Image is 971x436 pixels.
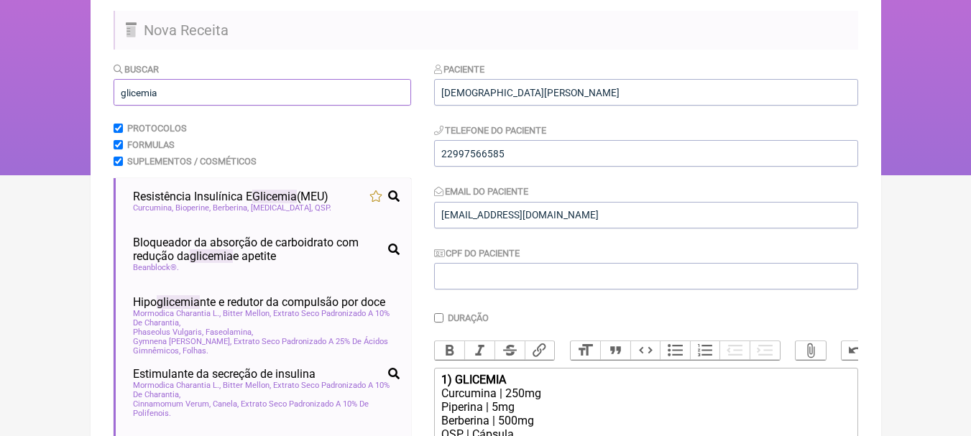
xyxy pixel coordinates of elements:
span: Beanblock® [133,263,179,272]
span: Mormodica Charantia L., Bitter Mellon, Extrato Seco Padronizado A 10% De Charantia [133,309,400,328]
label: Email do Paciente [434,186,529,197]
span: Curcumina [133,203,173,213]
label: Telefone do Paciente [434,125,547,136]
span: Berberina [213,203,249,213]
button: Attach Files [796,341,826,360]
h2: Nova Receita [114,11,858,50]
span: Resistência Insulínica E (MEU) [133,190,328,203]
span: Estimulante da secreção de insulina [133,367,316,381]
input: exemplo: emagrecimento, ansiedade [114,79,411,106]
span: Cinnamomum Verum, Canela, Extrato Seco Padronizado A 10% De Polifenois [133,399,400,418]
label: Duração [448,312,489,323]
span: Phaseolus Vulgaris, Faseolamina [133,328,253,337]
div: Berberina | 500mg [441,414,850,427]
span: Hipo nte e redutor da compulsão por doce [133,295,385,309]
span: Gymnena [PERSON_NAME], Extrato Seco Padronizado A 25% De Ácidos Gimnêmicos, Folhas [133,337,400,356]
button: Bullets [660,341,690,360]
label: Buscar [114,64,160,75]
button: Italic [464,341,494,360]
button: Decrease Level [719,341,750,360]
label: Suplementos / Cosméticos [127,156,257,167]
span: Bloqueador da absorção de carboidrato com redução da e apetite [133,236,382,263]
span: Glicemia [252,190,297,203]
button: Strikethrough [494,341,525,360]
span: QSP [315,203,331,213]
div: Curcumina | 250mg [441,386,850,400]
button: Increase Level [750,341,780,360]
span: [MEDICAL_DATA] [251,203,313,213]
span: Mormodica Charantia L., Bitter Mellon, Extrato Seco Padronizado A 10% De Charantia [133,381,400,399]
span: glicemia [157,295,200,309]
button: Undo [842,341,872,360]
button: Quote [600,341,630,360]
label: Paciente [434,64,485,75]
label: Protocolos [127,123,187,134]
button: Numbers [690,341,720,360]
label: Formulas [127,139,175,150]
span: glicemia [190,249,233,263]
button: Heading [571,341,601,360]
div: Piperina | 5mg [441,400,850,414]
button: Link [525,341,555,360]
button: Code [630,341,661,360]
strong: 1) GLICEMIA [441,373,506,386]
label: CPF do Paciente [434,248,520,259]
button: Bold [435,341,465,360]
span: Bioperine [175,203,211,213]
